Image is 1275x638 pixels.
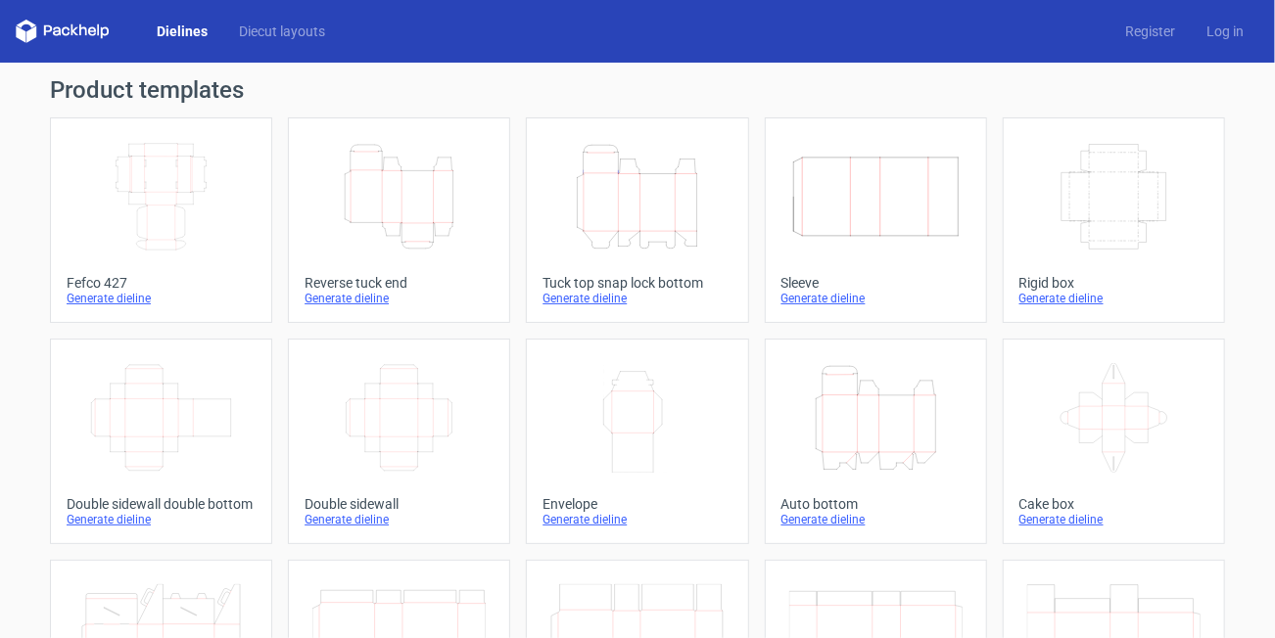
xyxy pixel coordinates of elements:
div: Generate dieline [67,512,256,527]
a: Register [1110,22,1191,41]
div: Envelope [543,496,732,512]
div: Generate dieline [543,512,732,527]
div: Fefco 427 [67,275,256,291]
a: Double sidewall double bottomGenerate dieline [50,339,272,544]
div: Generate dieline [67,291,256,306]
a: Reverse tuck endGenerate dieline [288,117,510,323]
a: Rigid boxGenerate dieline [1003,117,1225,323]
div: Double sidewall [305,496,494,512]
h1: Product templates [50,78,1225,102]
a: Cake boxGenerate dieline [1003,339,1225,544]
a: EnvelopeGenerate dieline [526,339,748,544]
div: Tuck top snap lock bottom [543,275,732,291]
div: Rigid box [1019,275,1208,291]
div: Generate dieline [781,291,970,306]
a: Dielines [141,22,223,41]
div: Generate dieline [305,512,494,527]
div: Generate dieline [781,512,970,527]
div: Double sidewall double bottom [67,496,256,512]
div: Generate dieline [1019,291,1208,306]
a: Auto bottomGenerate dieline [765,339,987,544]
div: Reverse tuck end [305,275,494,291]
a: SleeveGenerate dieline [765,117,987,323]
a: Diecut layouts [223,22,341,41]
a: Log in [1191,22,1259,41]
a: Tuck top snap lock bottomGenerate dieline [526,117,748,323]
div: Generate dieline [305,291,494,306]
div: Cake box [1019,496,1208,512]
a: Fefco 427Generate dieline [50,117,272,323]
a: Double sidewallGenerate dieline [288,339,510,544]
div: Generate dieline [543,291,732,306]
div: Auto bottom [781,496,970,512]
div: Generate dieline [1019,512,1208,527]
div: Sleeve [781,275,970,291]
